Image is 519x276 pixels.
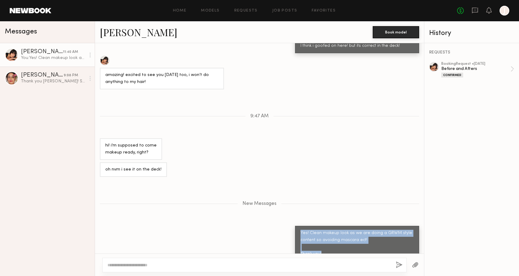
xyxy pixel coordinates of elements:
div: Thank you [PERSON_NAME]! See you [DATE] ! [21,78,86,84]
a: Models [201,9,219,13]
div: [PERSON_NAME] [21,49,63,55]
a: Home [173,9,187,13]
div: amazing! excited to see you [DATE] too, i won’t do anything to my hair! [105,72,219,86]
span: New Messages [243,201,276,206]
div: Confirmed [441,73,463,78]
div: booking Request • [DATE] [441,62,511,66]
div: [PERSON_NAME] [21,72,64,78]
a: bookingRequest •[DATE]Before and AftersConfirmed [441,62,514,78]
div: You: Yes! Clean makeup look as we are doing a GRWM style content so avoiding mascara ect! Thank you! [21,55,86,61]
a: [PERSON_NAME] [100,26,177,39]
button: Book model [373,26,419,38]
div: oh nvm i see it on the deck! [105,166,161,173]
div: 11:40 AM [63,49,78,55]
span: Messages [5,28,37,35]
a: Job Posts [272,9,297,13]
a: Book model [373,29,419,34]
div: hi! i’m supposed to come makeup ready, right? [105,142,157,156]
a: Requests [234,9,258,13]
div: Before and Afters [441,66,511,72]
div: Yes! Clean makeup look as we are doing a GRWM style content so avoiding mascara ect! Thank you! [300,230,414,258]
span: 9:47 AM [250,114,269,119]
a: J [500,6,509,16]
div: History [429,30,514,37]
a: Favorites [312,9,336,13]
div: 9:08 PM [64,73,78,78]
div: REQUESTS [429,50,514,55]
